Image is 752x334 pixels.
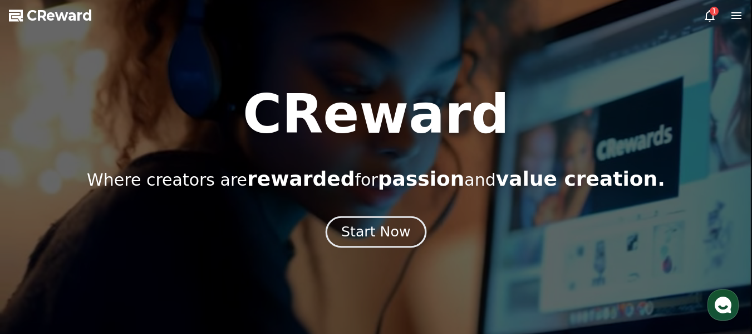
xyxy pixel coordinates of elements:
[165,258,192,267] span: Settings
[710,7,719,16] div: 1
[341,222,410,241] div: Start Now
[247,167,355,190] span: rewarded
[9,7,92,25] a: CReward
[328,228,424,239] a: Start Now
[243,88,509,141] h1: CReward
[28,258,48,267] span: Home
[703,9,716,22] a: 1
[326,216,426,248] button: Start Now
[92,259,125,268] span: Messages
[27,7,92,25] span: CReward
[73,241,144,269] a: Messages
[496,167,665,190] span: value creation.
[3,241,73,269] a: Home
[87,168,665,190] p: Where creators are for and
[378,167,465,190] span: passion
[144,241,214,269] a: Settings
